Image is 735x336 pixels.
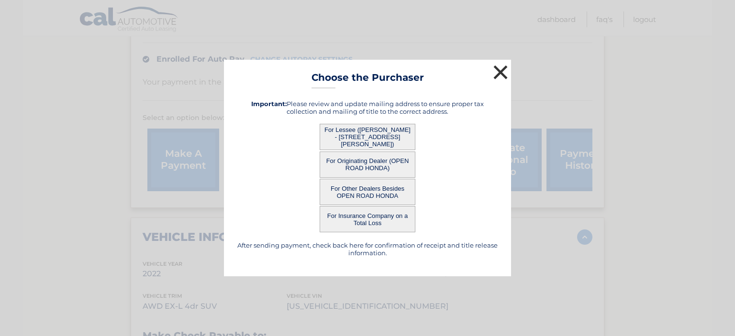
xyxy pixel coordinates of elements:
[236,241,499,257] h5: After sending payment, check back here for confirmation of receipt and title release information.
[320,206,415,232] button: For Insurance Company on a Total Loss
[491,63,510,82] button: ×
[251,100,287,108] strong: Important:
[320,152,415,178] button: For Originating Dealer (OPEN ROAD HONDA)
[320,179,415,205] button: For Other Dealers Besides OPEN ROAD HONDA
[312,72,424,88] h3: Choose the Purchaser
[236,100,499,115] h5: Please review and update mailing address to ensure proper tax collection and mailing of title to ...
[320,124,415,150] button: For Lessee ([PERSON_NAME] - [STREET_ADDRESS][PERSON_NAME])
